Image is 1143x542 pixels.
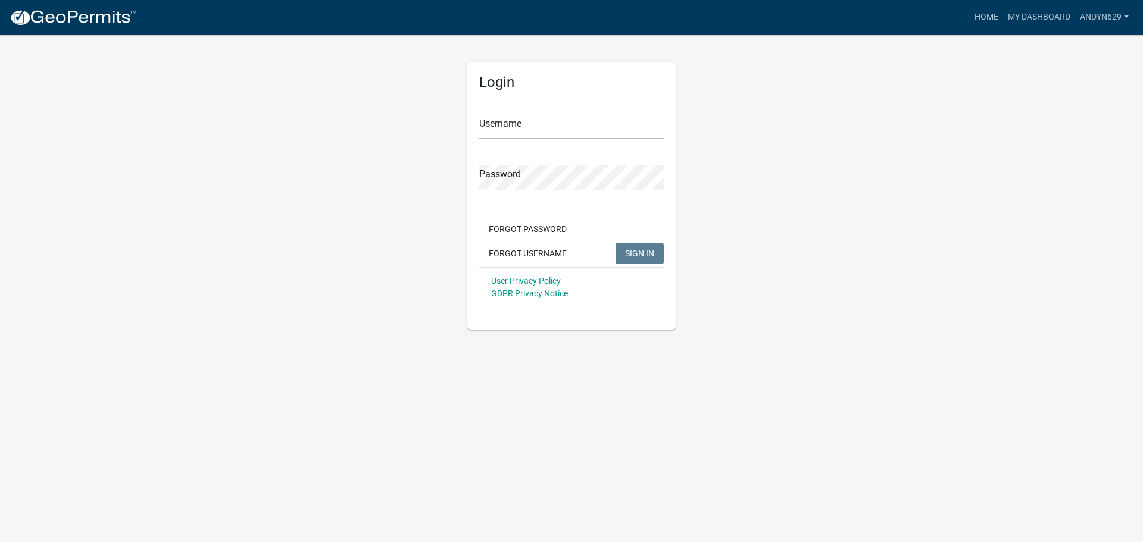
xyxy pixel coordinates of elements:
button: Forgot Username [479,243,576,264]
button: SIGN IN [616,243,664,264]
span: SIGN IN [625,248,654,258]
a: GDPR Privacy Notice [491,289,568,298]
a: AndyN629 [1075,6,1133,29]
a: Home [970,6,1003,29]
button: Forgot Password [479,218,576,240]
h5: Login [479,74,664,91]
a: My Dashboard [1003,6,1075,29]
a: User Privacy Policy [491,276,561,286]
